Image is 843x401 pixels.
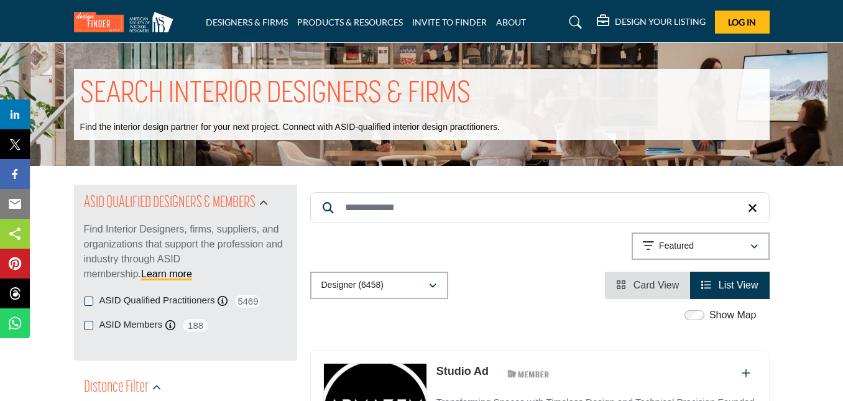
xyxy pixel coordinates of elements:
a: DESIGNERS & FIRMS [206,17,288,27]
h2: Distance Filter [84,377,149,399]
input: ASID Qualified Practitioners checkbox [84,297,93,306]
img: ASID Members Badge Icon [500,366,556,382]
input: ASID Members checkbox [84,321,93,330]
div: DESIGN YOUR LISTING [597,15,706,30]
span: 5469 [234,293,262,309]
label: Show Map [709,308,757,323]
span: List View [719,280,758,290]
span: Card View [633,280,679,290]
a: INVITE TO FINDER [412,17,487,27]
button: Designer (6458) [310,272,448,299]
a: PRODUCTS & RESOURCES [297,17,403,27]
button: Log In [715,11,770,34]
label: ASID Qualified Practitioners [99,293,215,308]
button: Featured [632,233,770,260]
img: Site Logo [74,12,180,32]
a: Add To List [742,368,750,379]
li: List View [690,272,769,299]
h2: ASID QUALIFIED DESIGNERS & MEMBERS [84,192,256,214]
span: 188 [182,318,210,333]
li: Card View [605,272,690,299]
a: Studio Ad [436,365,489,377]
h5: DESIGN YOUR LISTING [615,16,706,27]
p: Find the interior design partner for your next project. Connect with ASID-qualified interior desi... [80,121,500,134]
a: Search [557,12,590,32]
h1: SEARCH INTERIOR DESIGNERS & FIRMS [80,75,471,114]
label: ASID Members [99,318,163,332]
input: Search Keyword [310,192,770,223]
a: ABOUT [496,17,526,27]
a: Learn more [141,269,192,279]
a: View Card [616,280,679,290]
p: Find Interior Designers, firms, suppliers, and organizations that support the profession and indu... [84,222,287,282]
p: Designer (6458) [321,279,384,292]
a: View List [701,280,758,290]
p: Featured [659,240,694,252]
p: Studio Ad [436,363,489,380]
span: Log In [728,17,756,27]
